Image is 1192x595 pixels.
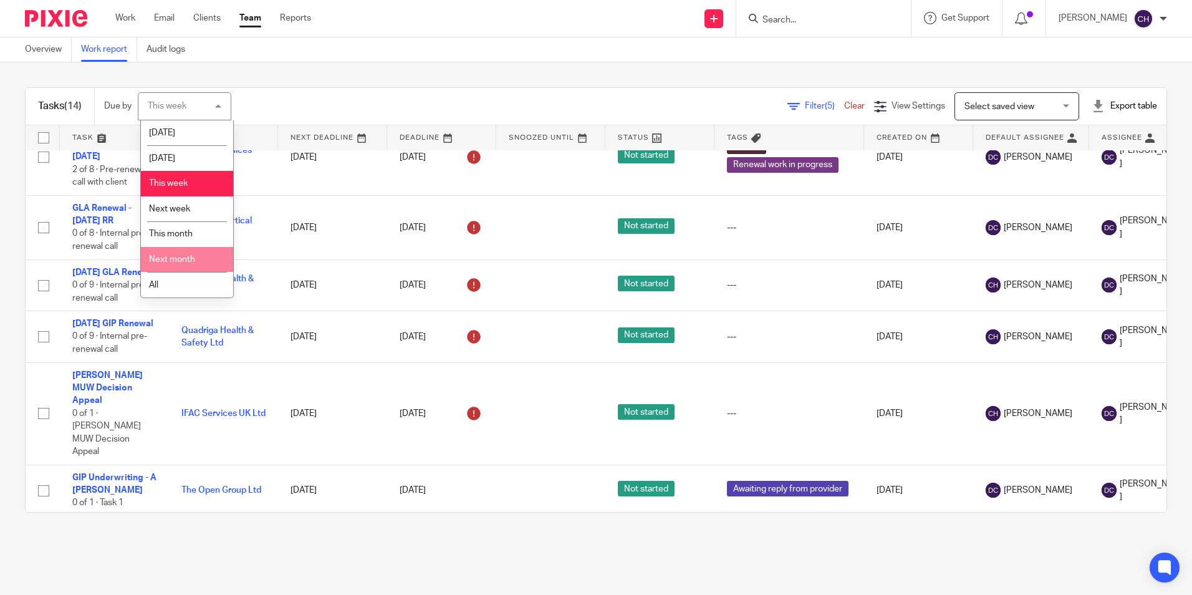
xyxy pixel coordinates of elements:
[727,157,839,173] span: Renewal work in progress
[149,154,175,163] span: [DATE]
[25,37,72,62] a: Overview
[1133,9,1153,29] img: svg%3E
[72,473,156,495] a: GIP Underwriting - A [PERSON_NAME]
[149,255,195,264] span: Next month
[727,279,852,291] div: ---
[1102,483,1117,498] img: svg%3E
[727,407,852,420] div: ---
[986,406,1001,421] img: svg%3E
[1120,478,1186,503] span: [PERSON_NAME]
[864,259,973,311] td: [DATE]
[864,311,973,362] td: [DATE]
[104,100,132,112] p: Due by
[1004,484,1072,496] span: [PERSON_NAME]
[149,281,158,289] span: All
[1102,278,1117,293] img: svg%3E
[25,10,87,27] img: Pixie
[844,102,865,110] a: Clear
[618,481,675,496] span: Not started
[81,37,137,62] a: Work report
[892,102,945,110] span: View Settings
[72,165,147,187] span: 2 of 8 · Pre-renewal call with client
[1004,221,1072,234] span: [PERSON_NAME]
[1092,100,1157,112] div: Export table
[1102,329,1117,344] img: svg%3E
[278,311,387,362] td: [DATE]
[1120,401,1186,427] span: [PERSON_NAME]
[864,362,973,465] td: [DATE]
[239,12,261,24] a: Team
[278,465,387,516] td: [DATE]
[193,12,221,24] a: Clients
[986,483,1001,498] img: svg%3E
[154,12,175,24] a: Email
[986,329,1001,344] img: svg%3E
[72,371,143,405] a: [PERSON_NAME] MUW Decision Appeal
[964,102,1034,111] span: Select saved view
[149,128,175,137] span: [DATE]
[1120,215,1186,240] span: [PERSON_NAME]
[64,101,82,111] span: (14)
[278,259,387,311] td: [DATE]
[149,179,188,188] span: This week
[72,409,141,457] span: 0 of 1 · [PERSON_NAME] MUW Decision Appeal
[38,100,82,113] h1: Tasks
[278,362,387,465] td: [DATE]
[864,195,973,259] td: [DATE]
[1102,150,1117,165] img: svg%3E
[400,218,484,238] div: [DATE]
[72,319,153,328] a: [DATE] GIP Renewal
[72,230,147,251] span: 0 of 8 · Internal pre-renewal call
[986,150,1001,165] img: svg%3E
[825,102,835,110] span: (5)
[1102,406,1117,421] img: svg%3E
[72,332,147,354] span: 0 of 9 · Internal pre-renewal call
[72,499,123,508] span: 0 of 1 · Task 1
[761,15,873,26] input: Search
[805,102,844,110] span: Filter
[864,119,973,195] td: [DATE]
[181,326,254,347] a: Quadriga Health & Safety Ltd
[400,147,484,167] div: [DATE]
[1120,144,1186,170] span: [PERSON_NAME]
[618,218,675,234] span: Not started
[149,230,193,238] span: This month
[181,486,261,495] a: The Open Group Ltd
[618,327,675,343] span: Not started
[278,119,387,195] td: [DATE]
[864,465,973,516] td: [DATE]
[400,484,484,496] div: [DATE]
[1120,273,1186,298] span: [PERSON_NAME]
[72,268,156,277] a: [DATE] GLA Renewal
[941,14,989,22] span: Get Support
[727,134,748,141] span: Tags
[148,102,186,110] div: This week
[1004,151,1072,163] span: [PERSON_NAME]
[727,221,852,234] div: ---
[147,37,195,62] a: Audit logs
[618,404,675,420] span: Not started
[115,12,135,24] a: Work
[400,275,484,295] div: [DATE]
[72,204,132,225] a: GLA Renewal - [DATE] RR
[618,148,675,163] span: Not started
[72,281,147,302] span: 0 of 9 · Internal pre-renewal call
[400,404,484,423] div: [DATE]
[727,331,852,343] div: ---
[986,278,1001,293] img: svg%3E
[400,327,484,347] div: [DATE]
[1004,407,1072,420] span: [PERSON_NAME]
[149,205,190,213] span: Next week
[280,12,311,24] a: Reports
[1102,220,1117,235] img: svg%3E
[986,220,1001,235] img: svg%3E
[1120,324,1186,350] span: [PERSON_NAME]
[727,481,848,496] span: Awaiting reply from provider
[181,409,266,418] a: IFAC Services UK Ltd
[1004,279,1072,291] span: [PERSON_NAME]
[278,195,387,259] td: [DATE]
[618,276,675,291] span: Not started
[1004,331,1072,343] span: [PERSON_NAME]
[1059,12,1127,24] p: [PERSON_NAME]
